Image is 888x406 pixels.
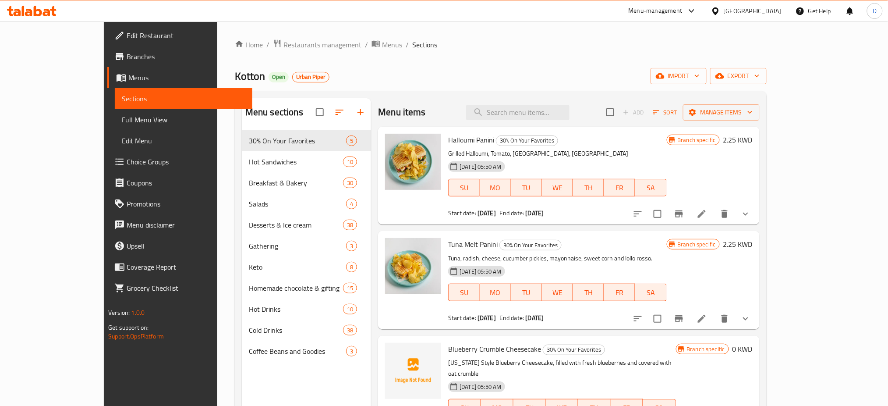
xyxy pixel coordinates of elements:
[108,307,130,318] span: Version:
[499,312,524,324] span: End date:
[107,151,252,172] a: Choice Groups
[249,241,346,251] span: Gathering
[346,346,357,356] div: items
[608,286,632,299] span: FR
[242,235,371,256] div: Gathering3
[266,39,269,50] li: /
[480,284,511,301] button: MO
[724,6,782,16] div: [GEOGRAPHIC_DATA]
[406,39,409,50] li: /
[723,238,753,250] h6: 2.25 KWD
[483,286,507,299] span: MO
[249,135,346,146] span: 30% On Your Favorites
[235,66,265,86] span: Kotton
[249,304,343,314] span: Hot Drinks
[448,312,476,324] span: Start date:
[456,383,505,391] span: [DATE] 05:50 AM
[573,284,604,301] button: TH
[740,313,751,324] svg: Show Choices
[545,286,570,299] span: WE
[127,199,245,209] span: Promotions
[674,136,719,144] span: Branch specific
[347,137,357,145] span: 5
[648,310,667,328] span: Select to update
[648,205,667,223] span: Select to update
[740,209,751,219] svg: Show Choices
[601,103,619,121] span: Select section
[365,39,368,50] li: /
[249,178,343,188] div: Breakfast & Bakery
[346,241,357,251] div: items
[577,182,601,194] span: TH
[651,68,707,84] button: import
[448,238,498,251] span: Tuna Melt Panini
[122,135,245,146] span: Edit Menu
[714,308,735,329] button: delete
[456,267,505,276] span: [DATE] 05:50 AM
[639,286,663,299] span: SA
[107,278,252,299] a: Grocery Checklist
[343,179,357,187] span: 30
[242,172,371,193] div: Breakfast & Bakery30
[343,221,357,229] span: 38
[608,182,632,194] span: FR
[249,220,343,230] div: Desserts & Ice cream
[378,106,426,119] h2: Menu items
[635,179,666,196] button: SA
[639,182,663,194] span: SA
[511,284,542,301] button: TU
[448,179,480,196] button: SU
[496,135,558,146] span: 30% On Your Favorites
[478,207,496,219] b: [DATE]
[343,326,357,335] span: 38
[653,107,677,118] span: Sort
[107,256,252,278] a: Coverage Report
[714,203,735,224] button: delete
[545,182,570,194] span: WE
[249,346,346,356] div: Coffee Beans and Goodies
[242,341,371,362] div: Coffee Beans and Goodies3
[735,203,756,224] button: show more
[346,135,357,146] div: items
[627,203,648,224] button: sort-choices
[242,278,371,299] div: ⁠Homemade chocolate & gifting15
[127,157,245,167] span: Choice Groups
[329,102,350,123] span: Sort sections
[697,313,707,324] a: Edit menu item
[245,106,303,119] h2: Menu sections
[735,308,756,329] button: show more
[448,207,476,219] span: Start date:
[500,240,561,250] span: 30% On Your Favorites
[635,284,666,301] button: SA
[343,157,357,167] div: items
[542,284,573,301] button: WE
[385,238,441,294] img: Tuna Melt Panini
[249,199,346,209] div: Salads
[543,345,605,355] span: 30% On Your Favorites
[604,179,635,196] button: FR
[107,214,252,235] a: Menu disclaimer
[122,114,245,125] span: Full Menu View
[577,286,601,299] span: TH
[346,199,357,209] div: items
[669,203,690,224] button: Branch-specific-item
[127,30,245,41] span: Edit Restaurant
[107,193,252,214] a: Promotions
[107,67,252,88] a: Menus
[452,182,476,194] span: SU
[249,157,343,167] span: Hot Sandwiches
[343,284,357,292] span: 15
[346,262,357,272] div: items
[249,283,343,293] span: ⁠Homemade chocolate & gifting
[115,88,252,109] a: Sections
[249,325,343,335] div: Cold Drinks
[448,148,666,159] p: Grilled Halloumi, Tomato, [GEOGRAPHIC_DATA], [GEOGRAPHIC_DATA]
[683,104,760,121] button: Manage items
[347,242,357,250] span: 3
[343,220,357,230] div: items
[107,46,252,67] a: Branches
[128,72,245,83] span: Menus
